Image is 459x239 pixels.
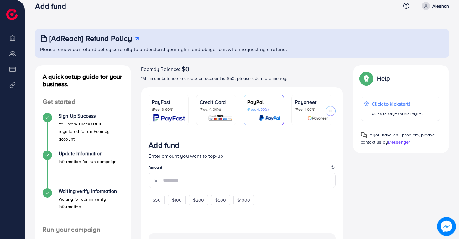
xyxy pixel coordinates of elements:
[59,151,118,157] h4: Update Information
[295,98,328,106] p: Payoneer
[153,197,160,203] span: $50
[6,9,18,20] img: logo
[35,226,131,234] h4: Run your campaign
[35,113,131,151] li: Sign Up Success
[307,114,328,122] img: card
[247,98,280,106] p: PayPal
[361,132,367,138] img: Popup guide
[193,197,204,203] span: $200
[200,107,233,112] p: (Fee: 4.00%)
[295,107,328,112] p: (Fee: 1.00%)
[361,73,372,84] img: Popup guide
[208,114,233,122] img: card
[59,120,123,143] p: You have successfully registered for an Ecomdy account
[141,75,343,82] p: *Minimum balance to create an account is $50, please add more money.
[152,98,185,106] p: PayFast
[259,114,280,122] img: card
[200,98,233,106] p: Credit Card
[182,65,189,73] span: $0
[35,151,131,188] li: Update Information
[141,65,180,73] span: Ecomdy Balance:
[172,197,182,203] span: $100
[59,195,123,210] p: Waiting for admin verify information.
[432,2,449,10] p: Aleshan
[153,114,185,122] img: card
[49,34,132,43] h3: [AdReach] Refund Policy
[247,107,280,112] p: (Fee: 4.50%)
[215,197,226,203] span: $500
[59,113,123,119] h4: Sign Up Success
[59,158,118,165] p: Information for run campaign.
[439,219,455,235] img: image
[35,2,71,11] h3: Add fund
[149,152,336,160] p: Enter amount you want to top-up
[149,165,336,173] legend: Amount
[152,107,185,112] p: (Fee: 3.60%)
[388,139,410,145] span: Messenger
[237,197,250,203] span: $1000
[372,100,423,108] p: Click to kickstart!
[149,141,179,150] h3: Add fund
[419,2,449,10] a: Aleshan
[40,45,445,53] p: Please review our refund policy carefully to understand your rights and obligations when requesti...
[35,98,131,106] h4: Get started
[377,75,390,82] p: Help
[35,188,131,226] li: Waiting verify information
[59,188,123,194] h4: Waiting verify information
[361,132,435,145] span: If you have any problem, please contact us by
[35,73,131,88] h4: A quick setup guide for your business.
[372,110,423,118] p: Guide to payment via PayPal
